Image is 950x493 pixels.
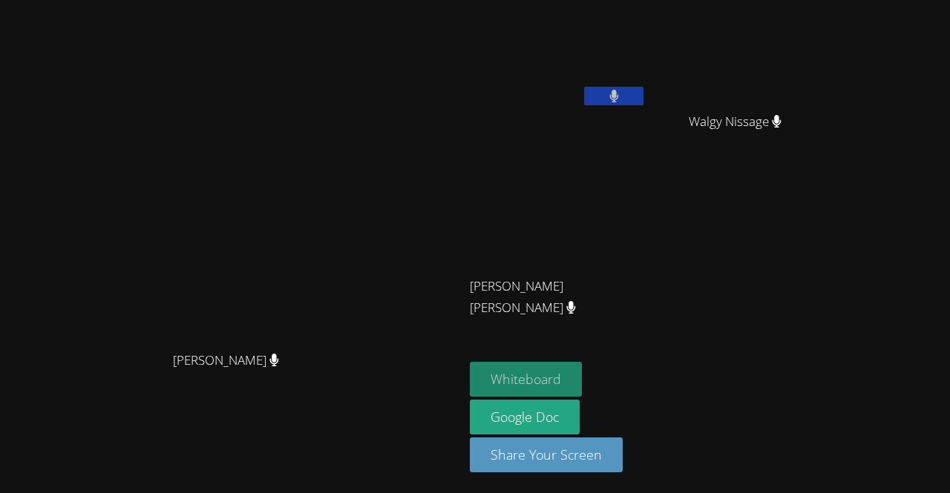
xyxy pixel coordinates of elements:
[689,111,782,133] span: Walgy Nissage
[470,276,635,319] span: [PERSON_NAME] [PERSON_NAME]
[470,362,582,397] button: Whiteboard
[470,400,580,434] a: Google Doc
[173,350,279,371] span: [PERSON_NAME]
[470,437,623,472] button: Share Your Screen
